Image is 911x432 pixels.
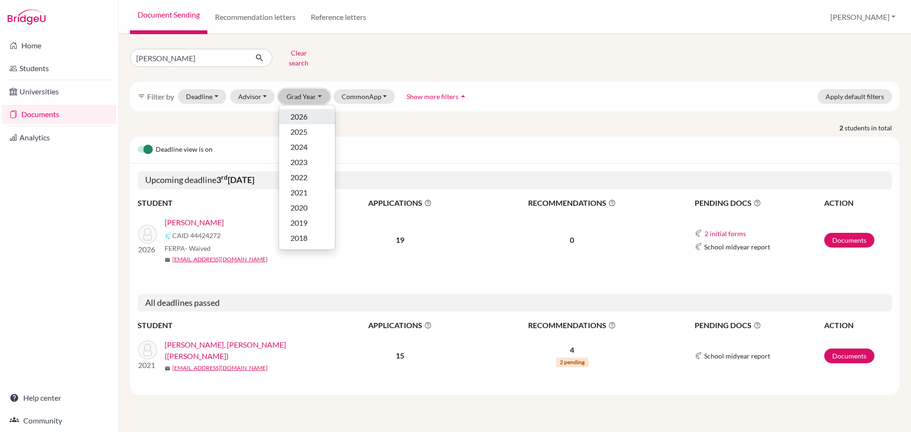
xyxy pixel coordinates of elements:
[2,128,116,147] a: Analytics
[165,243,211,253] span: FERPA
[279,200,335,215] button: 2020
[824,233,874,248] a: Documents
[407,92,458,101] span: Show more filters
[138,197,327,209] th: STUDENT
[138,294,892,312] h5: All deadlines passed
[290,232,307,244] span: 2018
[2,105,116,124] a: Documents
[279,89,330,104] button: Grad Year
[279,139,335,155] button: 2024
[279,155,335,170] button: 2023
[178,89,226,104] button: Deadline
[279,230,335,246] button: 2018
[156,144,213,156] span: Deadline view is on
[290,217,307,229] span: 2019
[165,257,170,263] span: mail
[138,340,157,359] img: Zhang, Xuantong (Jacob)
[399,89,476,104] button: Show more filtersarrow_drop_up
[839,123,845,133] strong: 2
[695,320,823,331] span: PENDING DOCS
[824,349,874,363] a: Documents
[230,89,275,104] button: Advisor
[290,202,307,213] span: 2020
[458,92,468,101] i: arrow_drop_up
[216,175,254,185] b: 3 [DATE]
[290,141,307,153] span: 2024
[2,59,116,78] a: Students
[290,172,307,183] span: 2022
[695,197,823,209] span: PENDING DOCS
[279,109,335,124] button: 2026
[138,225,157,244] img: Xu, William
[138,319,327,331] th: STUDENT
[2,36,116,55] a: Home
[185,244,211,252] span: - Waived
[334,89,395,104] button: CommonApp
[290,187,307,198] span: 2021
[165,339,334,362] a: [PERSON_NAME], [PERSON_NAME] ([PERSON_NAME])
[221,174,228,181] sup: rd
[8,9,46,25] img: Bridge-U
[130,49,248,67] input: Find student by name...
[824,319,892,331] th: ACTION
[279,215,335,230] button: 2019
[138,359,157,371] p: 2021
[396,235,404,244] b: 19
[396,351,404,360] b: 15
[138,244,157,255] p: 2026
[279,105,335,250] div: Grad Year
[328,197,472,209] span: APPLICATIONS
[279,170,335,185] button: 2022
[290,126,307,138] span: 2025
[272,46,325,70] button: Clear search
[279,185,335,200] button: 2021
[704,351,770,361] span: School midyear report
[165,217,224,228] a: [PERSON_NAME]
[328,320,472,331] span: APPLICATIONS
[818,89,892,104] button: Apply default filters
[172,364,268,372] a: [EMAIL_ADDRESS][DOMAIN_NAME]
[556,358,588,367] span: 2 pending
[704,242,770,252] span: School midyear report
[695,352,702,359] img: Common App logo
[695,230,702,237] img: Common App logo
[845,123,900,133] span: students in total
[165,232,172,239] img: Common App logo
[695,243,702,250] img: Common App logo
[826,8,900,26] button: [PERSON_NAME]
[279,124,335,139] button: 2025
[473,234,671,246] p: 0
[138,171,892,189] h5: Upcoming deadline
[704,228,746,239] button: 2 initial forms
[165,366,170,371] span: mail
[172,230,221,240] span: CAID 44424272
[2,411,116,430] a: Community
[138,92,145,100] i: filter_list
[2,388,116,407] a: Help center
[824,197,892,209] th: ACTION
[473,197,671,209] span: RECOMMENDATIONS
[147,92,174,101] span: Filter by
[473,344,671,356] p: 4
[290,111,307,122] span: 2026
[290,156,307,168] span: 2023
[2,82,116,101] a: Universities
[473,320,671,331] span: RECOMMENDATIONS
[172,255,268,264] a: [EMAIL_ADDRESS][DOMAIN_NAME]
